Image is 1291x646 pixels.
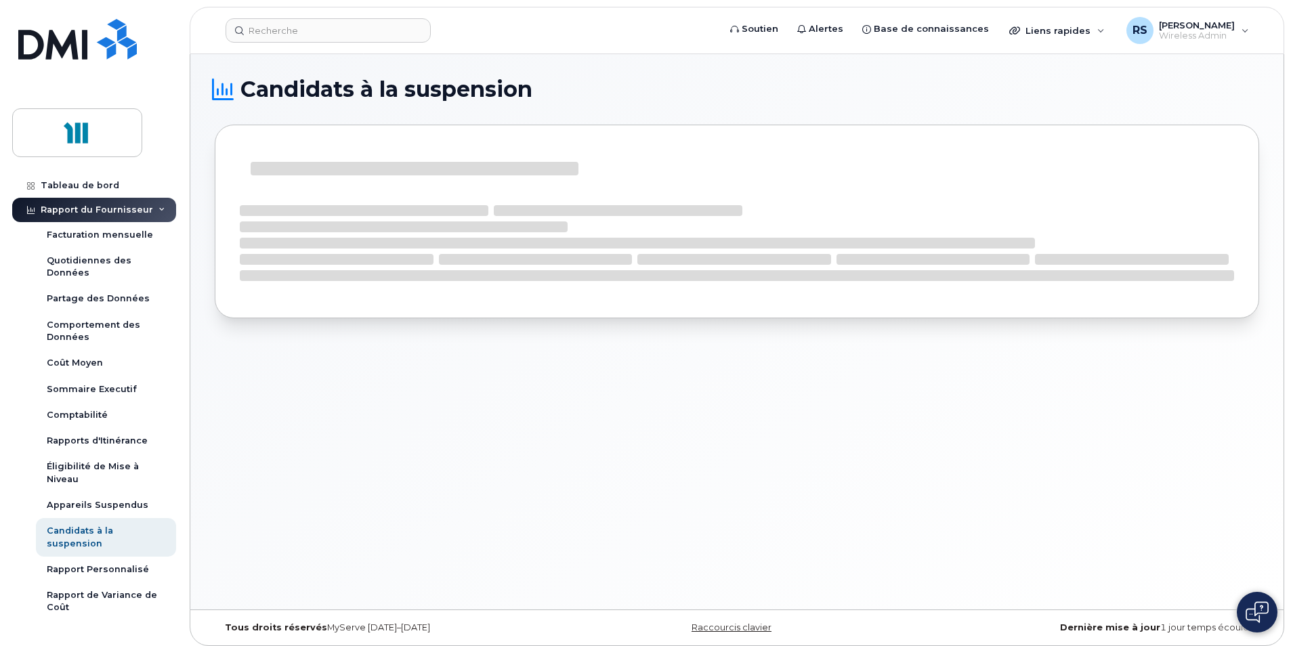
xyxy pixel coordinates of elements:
a: Raccourcis clavier [692,622,771,632]
div: 1 jour temps écoulé [911,622,1259,633]
strong: Dernière mise à jour [1060,622,1160,632]
span: Candidats à la suspension [240,79,532,100]
strong: Tous droits réservés [225,622,327,632]
img: Open chat [1246,601,1269,623]
div: MyServe [DATE]–[DATE] [215,622,563,633]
